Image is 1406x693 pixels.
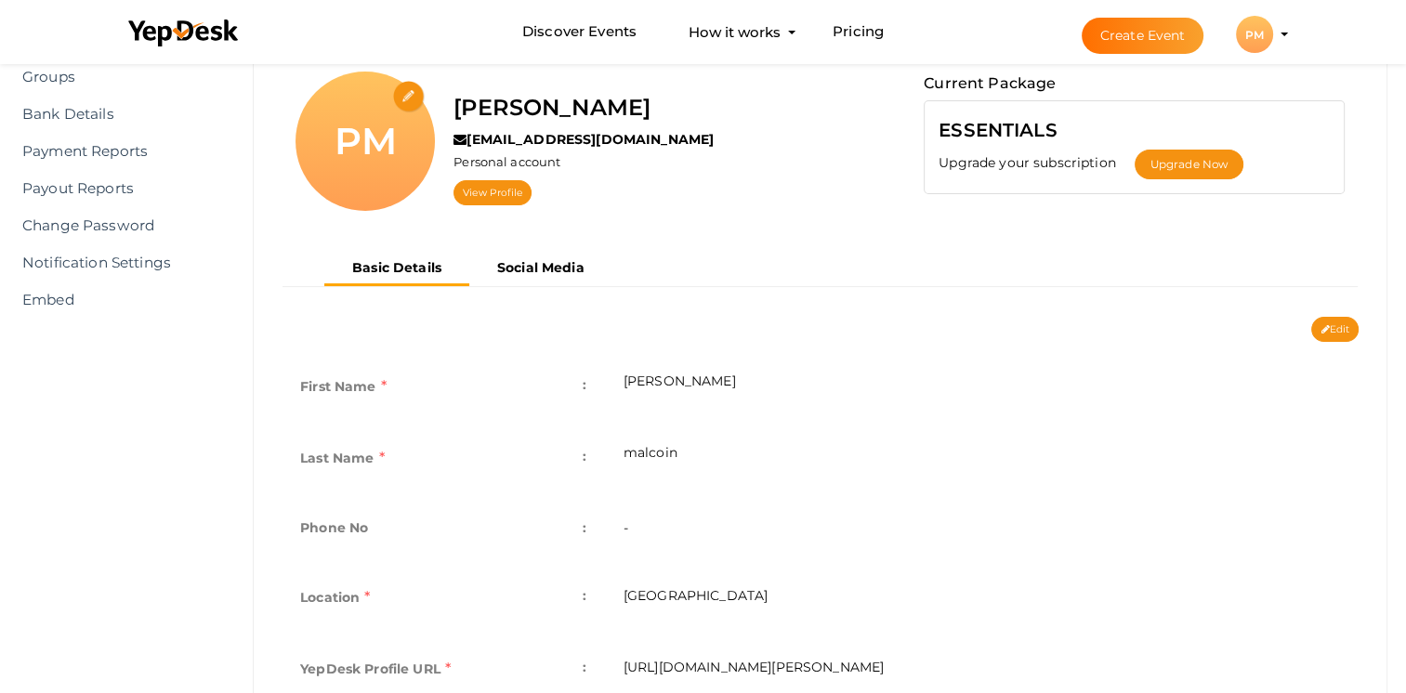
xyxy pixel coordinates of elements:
[583,443,586,469] span: :
[14,207,220,244] a: Change Password
[453,153,560,171] label: Personal account
[522,15,637,49] a: Discover Events
[583,654,586,680] span: :
[683,15,786,49] button: How it works
[1135,150,1243,179] button: Upgrade Now
[14,244,220,281] a: Notification Settings
[605,564,1359,635] td: [GEOGRAPHIC_DATA]
[939,115,1057,145] label: ESSENTIALS
[583,372,586,398] span: :
[352,259,441,276] b: Basic Details
[1311,317,1359,342] button: Edit
[605,496,1359,564] td: -
[1236,28,1273,42] profile-pic: PM
[1082,18,1204,54] button: Create Event
[14,96,220,133] a: Bank Details
[300,372,387,401] label: First Name
[605,425,1359,496] td: malcoin
[833,15,884,49] a: Pricing
[14,59,220,96] a: Groups
[497,259,585,276] b: Social Media
[296,72,435,211] div: PM
[300,654,451,684] label: YepDesk Profile URL
[300,443,385,473] label: Last Name
[453,90,650,125] label: [PERSON_NAME]
[583,515,586,541] span: :
[469,253,612,283] button: Social Media
[14,281,220,319] a: Embed
[324,253,469,286] button: Basic Details
[583,582,586,608] span: :
[939,153,1135,172] label: Upgrade your subscription
[1236,16,1273,53] div: PM
[300,582,370,612] label: Location
[605,353,1359,425] td: [PERSON_NAME]
[14,170,220,207] a: Payout Reports
[14,133,220,170] a: Payment Reports
[453,130,714,149] label: [EMAIL_ADDRESS][DOMAIN_NAME]
[300,515,368,541] label: Phone No
[453,180,532,205] a: View Profile
[924,72,1056,96] label: Current Package
[1230,15,1279,54] button: PM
